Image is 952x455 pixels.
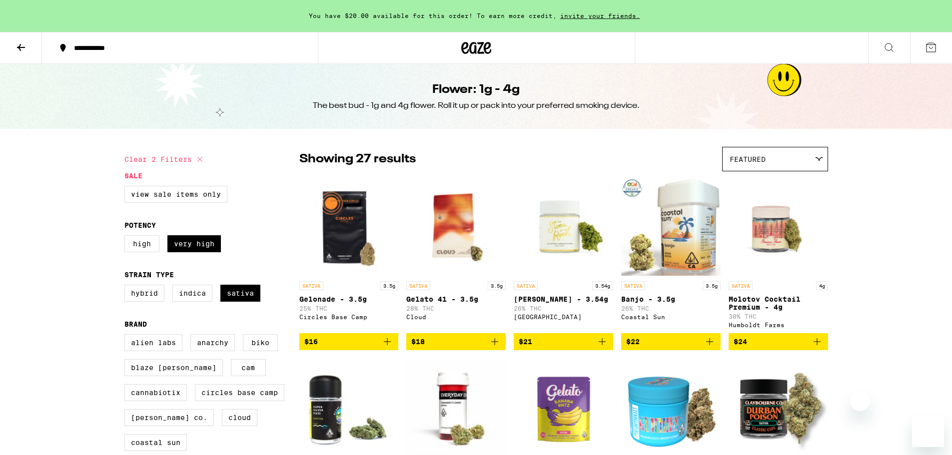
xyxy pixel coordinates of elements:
[243,334,278,351] label: Biko
[304,338,318,346] span: $16
[406,295,506,303] p: Gelato 41 - 3.5g
[734,338,747,346] span: $24
[729,322,828,328] div: Humboldt Farms
[621,176,721,333] a: Open page for Banjo - 3.5g from Coastal Sun
[124,320,147,328] legend: Brand
[299,176,399,333] a: Open page for Gelonade - 3.5g from Circles Base Camp
[406,281,430,290] p: SATIVA
[514,281,538,290] p: SATIVA
[729,295,828,311] p: Molotov Cocktail Premium - 4g
[380,281,398,290] p: 3.5g
[621,333,721,350] button: Add to bag
[406,305,506,312] p: 28% THC
[432,81,520,98] h1: Flower: 1g - 4g
[730,155,766,163] span: Featured
[124,285,164,302] label: Hybrid
[172,285,212,302] label: Indica
[519,338,532,346] span: $21
[621,176,721,276] img: Coastal Sun - Banjo - 3.5g
[729,176,828,333] a: Open page for Molotov Cocktail Premium - 4g from Humboldt Farms
[626,338,640,346] span: $22
[124,334,182,351] label: Alien Labs
[124,434,187,451] label: Coastal Sun
[406,176,506,276] img: Cloud - Gelato 41 - 3.5g
[231,359,266,376] label: CAM
[621,281,645,290] p: SATIVA
[850,391,870,411] iframe: Close message
[124,235,159,252] label: High
[488,281,506,290] p: 3.5g
[406,333,506,350] button: Add to bag
[124,186,227,203] label: View Sale Items Only
[124,359,223,376] label: Blaze [PERSON_NAME]
[729,281,753,290] p: SATIVA
[621,295,721,303] p: Banjo - 3.5g
[124,221,156,229] legend: Potency
[124,271,174,279] legend: Strain Type
[167,235,221,252] label: Very High
[514,295,613,303] p: [PERSON_NAME] - 3.54g
[124,409,214,426] label: [PERSON_NAME] Co.
[222,409,257,426] label: Cloud
[124,172,142,180] legend: Sale
[299,333,399,350] button: Add to bag
[729,313,828,320] p: 30% THC
[124,384,187,401] label: Cannabiotix
[299,305,399,312] p: 25% THC
[514,305,613,312] p: 26% THC
[912,415,944,447] iframe: Button to launch messaging window
[557,12,644,19] span: invite your friends.
[124,147,206,172] button: Clear 2 filters
[406,314,506,320] div: Cloud
[190,334,235,351] label: Anarchy
[411,338,425,346] span: $18
[195,384,284,401] label: Circles Base Camp
[514,314,613,320] div: [GEOGRAPHIC_DATA]
[299,295,399,303] p: Gelonade - 3.5g
[299,314,399,320] div: Circles Base Camp
[309,12,557,19] span: You have $20.00 available for this order! To earn more credit,
[514,176,613,276] img: Stone Road - Lemon Jack - 3.54g
[299,176,399,276] img: Circles Base Camp - Gelonade - 3.5g
[514,333,613,350] button: Add to bag
[729,333,828,350] button: Add to bag
[313,100,640,111] div: The best bud - 1g and 4g flower. Roll it up or pack into your preferred smoking device.
[621,314,721,320] div: Coastal Sun
[816,281,828,290] p: 4g
[299,281,323,290] p: SATIVA
[592,281,613,290] p: 3.54g
[703,281,721,290] p: 3.5g
[621,305,721,312] p: 26% THC
[514,176,613,333] a: Open page for Lemon Jack - 3.54g from Stone Road
[406,176,506,333] a: Open page for Gelato 41 - 3.5g from Cloud
[220,285,260,302] label: Sativa
[729,176,828,276] img: Humboldt Farms - Molotov Cocktail Premium - 4g
[299,151,416,168] p: Showing 27 results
